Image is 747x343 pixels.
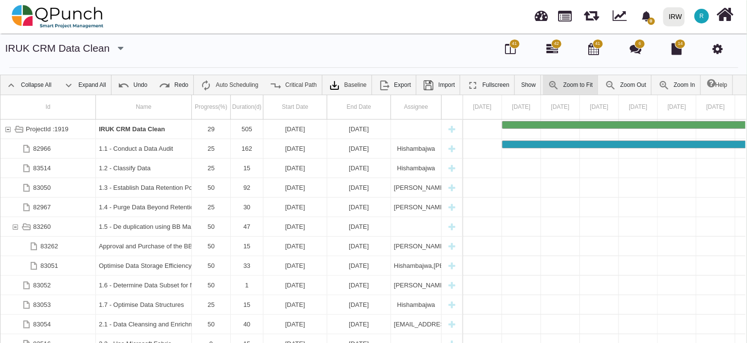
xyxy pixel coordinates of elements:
[0,237,96,256] div: 83262
[445,315,459,334] div: New task
[0,237,463,256] div: Task: Approval and Purchase of the BB Mass Merge Tool Start date: 15-09-2025 End date: 29-09-2025
[33,198,51,217] div: 82967
[330,120,388,139] div: [DATE]
[263,237,327,256] div: 15-09-2025
[330,198,388,217] div: [DATE]
[96,178,192,197] div: 1.3 - Establish Data Retention Policies
[327,198,391,217] div: 30-01-2026
[231,237,263,256] div: 15
[373,75,416,95] a: Export
[266,276,324,295] div: [DATE]
[192,295,231,314] div: 25
[266,295,324,314] div: [DATE]
[445,120,459,139] div: New task
[0,315,96,334] div: 83054
[58,75,111,95] a: Expand All
[0,217,96,236] div: 83260
[327,159,391,178] div: 10-10-2025
[99,256,188,275] div: Optimise Data Storage Efficiency
[266,178,324,197] div: [DATE]
[33,217,51,236] div: 83260
[33,315,51,334] div: 83054
[327,120,391,139] div: 18-09-2026
[327,217,391,236] div: 31-10-2025
[391,178,442,197] div: Tayyib Choudhury
[0,159,96,178] div: 83514
[394,315,438,334] div: [EMAIL_ADDRESS][DOMAIN_NAME]
[266,237,324,256] div: [DATE]
[0,198,96,217] div: 82967
[659,0,689,33] a: IRW
[96,139,192,158] div: 1.1 - Conduct a Data Audit
[0,178,463,198] div: Task: 1.3 - Establish Data Retention Policies Start date: 26-09-2025 End date: 26-12-2025
[0,95,96,119] div: Id
[99,295,188,314] div: 1.7 - Optimise Data Structures
[702,75,732,95] a: Help
[394,198,438,217] div: [PERSON_NAME],[PERSON_NAME] ,[PERSON_NAME],
[423,80,434,91] img: save.4d96896.png
[330,237,388,256] div: [DATE]
[445,276,459,295] div: New task
[327,315,391,334] div: 05-12-2025
[330,159,388,178] div: [DATE]
[445,198,459,217] div: New task
[33,276,51,295] div: 83052
[234,159,260,178] div: 15
[192,159,231,178] div: 25
[195,276,227,295] div: 50
[33,159,51,178] div: 83514
[330,276,388,295] div: [DATE]
[266,315,324,334] div: [DATE]
[231,178,263,197] div: 92
[266,120,324,139] div: [DATE]
[192,256,231,275] div: 50
[658,80,670,91] img: ic_zoom_in.48fceee.png
[608,0,635,33] div: Dynamic Report
[234,237,260,256] div: 15
[96,276,192,295] div: 1.6 - Determine Data Subset for Migration
[658,95,696,119] div: 06 May 2025
[99,276,188,295] div: 1.6 - Determine Data Subset for Migration
[231,217,263,236] div: 47
[391,237,442,256] div: Rubina Khan
[394,159,438,178] div: Hishambajwa
[0,315,463,334] div: Task: 2.1 - Data Cleansing and Enrichment Start date: 27-10-2025 End date: 05-12-2025
[231,198,263,217] div: 30
[263,95,327,119] div: Start Date
[635,0,659,31] a: bell fill0
[605,80,616,91] img: ic_zoom_out.687aa02.png
[33,139,51,158] div: 82966
[195,75,263,95] a: Auto Scheduling
[445,178,459,197] div: New task
[554,40,559,47] span: 42
[717,5,734,24] i: Home
[12,2,104,31] img: qpunch-sp.fa6292f.png
[263,139,327,158] div: 02-05-2025
[192,139,231,158] div: 25
[96,295,192,314] div: 1.7 - Optimise Data Structures
[96,159,192,178] div: 1.2 - Classify Data
[391,95,442,119] div: Assignee
[99,139,188,158] div: 1.1 - Conduct a Data Audit
[195,139,227,158] div: 25
[263,120,327,139] div: 02-05-2025
[391,256,442,275] div: Hishambajwa,Tayyib Choudhury,
[327,178,391,197] div: 26-12-2025
[630,43,641,55] i: Punch Discussion
[696,95,735,119] div: 07 May 2025
[192,276,231,295] div: 50
[154,75,193,95] a: Redo
[195,178,227,197] div: 50
[234,217,260,236] div: 47
[159,80,170,91] img: ic_redo_24.f94b082.png
[0,256,463,276] div: Task: Optimise Data Storage Efficiency Start date: 29-09-2025 End date: 31-10-2025
[330,295,388,314] div: [DATE]
[330,256,388,275] div: [DATE]
[324,75,372,95] a: Baseline
[99,237,188,256] div: Approval and Purchase of the BB Mass Merge Tool
[546,47,558,55] a: 42
[394,295,438,314] div: Hishambajwa
[641,11,652,21] svg: bell fill
[234,315,260,334] div: 40
[234,120,260,139] div: 505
